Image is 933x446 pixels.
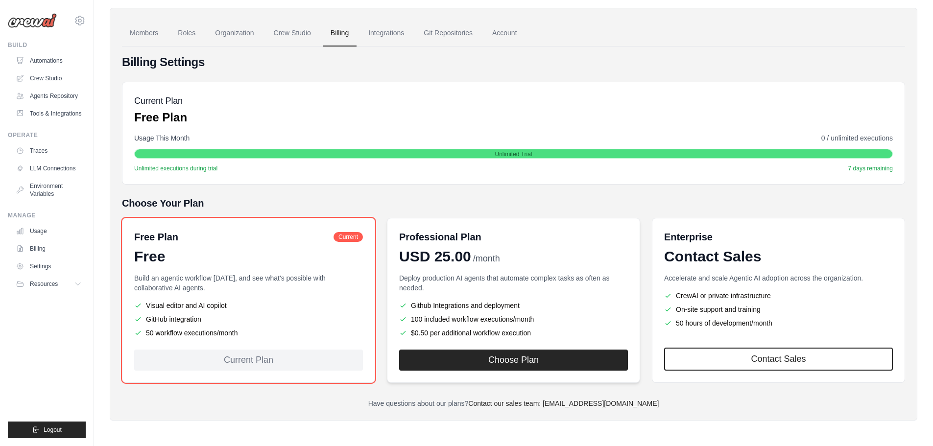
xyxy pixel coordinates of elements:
[134,94,187,108] h5: Current Plan
[12,106,86,121] a: Tools & Integrations
[495,150,532,158] span: Unlimited Trial
[207,20,262,47] a: Organization
[8,131,86,139] div: Operate
[12,223,86,239] a: Usage
[44,426,62,434] span: Logout
[360,20,412,47] a: Integrations
[30,280,58,288] span: Resources
[664,291,893,301] li: CrewAI or private infrastructure
[12,70,86,86] a: Crew Studio
[134,273,363,293] p: Build an agentic workflow [DATE], and see what's possible with collaborative AI agents.
[8,422,86,438] button: Logout
[399,301,628,310] li: Github Integrations and deployment
[8,13,57,28] img: Logo
[134,350,363,371] div: Current Plan
[122,399,905,408] p: Have questions about our plans?
[664,318,893,328] li: 50 hours of development/month
[468,399,659,407] a: Contact our sales team: [EMAIL_ADDRESS][DOMAIN_NAME]
[12,276,86,292] button: Resources
[8,211,86,219] div: Manage
[122,196,905,210] h5: Choose Your Plan
[12,178,86,202] a: Environment Variables
[664,305,893,314] li: On-site support and training
[134,133,190,143] span: Usage This Month
[664,273,893,283] p: Accelerate and scale Agentic AI adoption across the organization.
[848,164,893,172] span: 7 days remaining
[399,248,471,265] span: USD 25.00
[12,161,86,176] a: LLM Connections
[12,258,86,274] a: Settings
[134,301,363,310] li: Visual editor and AI copilot
[473,252,500,265] span: /month
[664,348,893,371] a: Contact Sales
[12,53,86,69] a: Automations
[134,248,363,265] div: Free
[134,164,217,172] span: Unlimited executions during trial
[12,241,86,257] a: Billing
[416,20,480,47] a: Git Repositories
[170,20,203,47] a: Roles
[8,41,86,49] div: Build
[821,133,893,143] span: 0 / unlimited executions
[399,314,628,324] li: 100 included workflow executions/month
[323,20,357,47] a: Billing
[334,232,363,242] span: Current
[12,88,86,104] a: Agents Repository
[134,230,178,244] h6: Free Plan
[484,20,525,47] a: Account
[399,328,628,338] li: $0.50 per additional workflow execution
[134,314,363,324] li: GitHub integration
[399,230,481,244] h6: Professional Plan
[122,54,905,70] h4: Billing Settings
[134,328,363,338] li: 50 workflow executions/month
[122,20,166,47] a: Members
[664,248,893,265] div: Contact Sales
[399,350,628,371] button: Choose Plan
[134,110,187,125] p: Free Plan
[266,20,319,47] a: Crew Studio
[399,273,628,293] p: Deploy production AI agents that automate complex tasks as often as needed.
[12,143,86,159] a: Traces
[664,230,893,244] h6: Enterprise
